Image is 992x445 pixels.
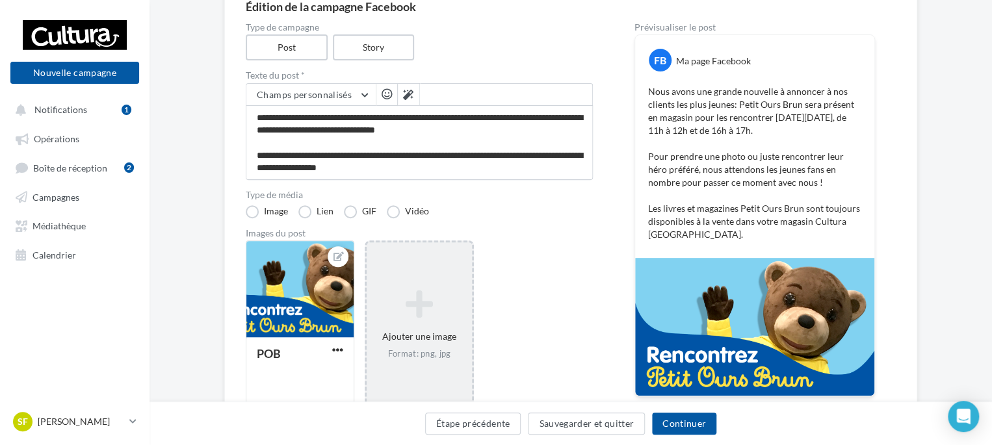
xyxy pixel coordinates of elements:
[10,62,139,84] button: Nouvelle campagne
[33,162,107,173] span: Boîte de réception
[8,242,142,266] a: Calendrier
[344,205,376,218] label: GIF
[18,415,28,428] span: SF
[8,213,142,236] a: Médiathèque
[246,71,593,80] label: Texte du post *
[648,85,861,241] p: Nous avons une grande nouvelle à annoncer à nos clients les plus jeunes: Petit Ours Brun sera pré...
[34,104,87,115] span: Notifications
[246,23,593,32] label: Type de campagne
[246,229,593,238] div: Images du post
[8,126,142,149] a: Opérations
[425,413,521,435] button: Étape précédente
[8,155,142,179] a: Boîte de réception2
[124,162,134,173] div: 2
[634,396,875,413] div: La prévisualisation est non-contractuelle
[10,409,139,434] a: SF [PERSON_NAME]
[333,34,415,60] label: Story
[34,133,79,144] span: Opérations
[298,205,333,218] label: Lien
[8,184,142,208] a: Campagnes
[246,190,593,199] label: Type de média
[649,49,672,71] div: FB
[33,220,86,231] span: Médiathèque
[652,413,716,435] button: Continuer
[257,346,281,361] div: POB
[122,105,131,115] div: 1
[8,97,137,121] button: Notifications 1
[387,205,429,218] label: Vidéo
[33,249,76,260] span: Calendrier
[246,1,896,12] div: Édition de la campagne Facebook
[528,413,645,435] button: Sauvegarder et quitter
[38,415,124,428] p: [PERSON_NAME]
[246,84,376,106] button: Champs personnalisés
[33,191,79,202] span: Campagnes
[246,34,328,60] label: Post
[948,401,979,432] div: Open Intercom Messenger
[257,89,352,100] span: Champs personnalisés
[634,23,875,32] div: Prévisualiser le post
[246,205,288,218] label: Image
[676,55,751,68] div: Ma page Facebook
